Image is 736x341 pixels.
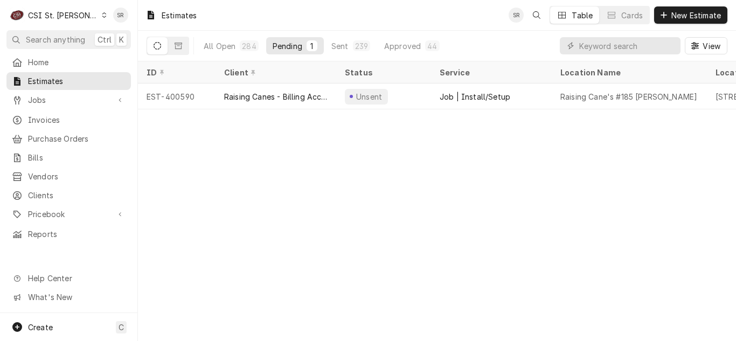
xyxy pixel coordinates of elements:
span: What's New [28,291,124,303]
span: Help Center [28,273,124,284]
div: Approved [384,40,421,52]
a: Clients [6,186,131,204]
button: Open search [528,6,545,24]
div: Status [345,67,420,78]
div: SR [113,8,128,23]
span: C [119,322,124,333]
a: Reports [6,225,131,243]
div: EST-400590 [138,83,216,109]
div: 44 [427,40,437,52]
a: Estimates [6,72,131,90]
button: Search anythingCtrlK [6,30,131,49]
span: Create [28,323,53,332]
div: All Open [204,40,235,52]
span: Vendors [28,171,126,182]
button: View [685,37,727,54]
div: Stephani Roth's Avatar [113,8,128,23]
a: Bills [6,149,131,166]
div: Cards [621,10,643,21]
div: Stephani Roth's Avatar [509,8,524,23]
span: Purchase Orders [28,133,126,144]
a: Go to What's New [6,288,131,306]
a: Home [6,53,131,71]
div: Sent [331,40,349,52]
span: Reports [28,228,126,240]
span: Ctrl [98,34,112,45]
a: Go to Jobs [6,91,131,109]
span: Estimates [28,75,126,87]
div: 1 [309,40,315,52]
a: Invoices [6,111,131,129]
div: Pending [273,40,302,52]
a: Vendors [6,168,131,185]
a: Go to Help Center [6,269,131,287]
span: Home [28,57,126,68]
div: 284 [242,40,256,52]
div: Location Name [560,67,696,78]
span: View [700,40,723,52]
span: Search anything [26,34,85,45]
a: Purchase Orders [6,130,131,148]
span: Pricebook [28,208,109,220]
span: Clients [28,190,126,201]
div: Job | Install/Setup [440,91,510,102]
input: Keyword search [579,37,675,54]
div: SR [509,8,524,23]
span: K [119,34,124,45]
div: Table [572,10,593,21]
div: ID [147,67,205,78]
div: C [10,8,25,23]
div: CSI St. [PERSON_NAME] [28,10,98,21]
div: Service [440,67,541,78]
span: Bills [28,152,126,163]
a: Go to Pricebook [6,205,131,223]
span: Invoices [28,114,126,126]
span: Jobs [28,94,109,106]
button: New Estimate [654,6,727,24]
div: Client [224,67,325,78]
div: Unsent [355,91,384,102]
div: Raising Cane's #185 [PERSON_NAME] [560,91,697,102]
div: Raising Canes - Billing Account [224,91,328,102]
div: CSI St. Louis's Avatar [10,8,25,23]
div: 239 [355,40,368,52]
span: New Estimate [669,10,723,21]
